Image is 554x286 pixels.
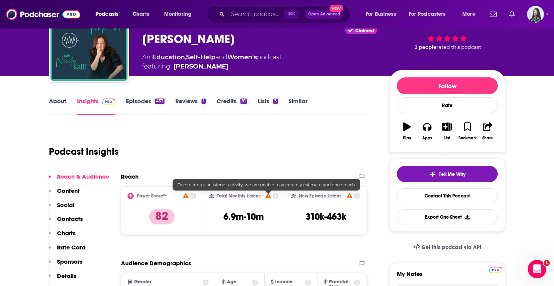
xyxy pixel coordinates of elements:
[439,171,465,177] span: Tell Me Why
[308,12,340,16] span: Open Advanced
[133,9,149,20] span: Charts
[126,97,165,115] a: Episodes453
[149,209,175,224] p: 82
[215,54,227,61] span: and
[217,97,247,115] a: Credits81
[527,6,544,23] img: User Profile
[57,258,82,265] p: Sponsors
[49,229,76,244] button: Charts
[366,9,396,20] span: For Business
[152,54,185,61] a: Education
[227,279,237,284] span: Age
[128,8,154,20] a: Charts
[457,8,485,20] button: open menu
[528,260,546,278] iframe: Intercom live chat
[223,211,264,222] h3: 6.9m-10m
[50,4,128,81] img: This Is Woman's Work with Nicole Kalil
[407,238,487,257] a: Get this podcast via API
[329,5,343,12] span: New
[544,260,550,266] span: 1
[173,62,228,71] a: Nicole Kalil
[462,9,475,20] span: More
[142,53,282,71] div: An podcast
[397,270,498,284] label: My Notes
[175,97,205,115] a: Reviews1
[6,7,80,22] img: Podchaser - Follow, Share and Rate Podcasts
[489,266,502,273] a: Pro website
[299,193,341,199] h2: New Episode Listens
[437,117,457,145] button: List
[397,188,498,203] a: Contact This Podcast
[355,29,374,33] span: Claimed
[306,211,346,222] h3: 310k-463k
[275,279,293,284] span: Income
[57,229,76,237] p: Charts
[403,136,411,140] div: Play
[527,6,544,23] span: Logged in as brookefortierpr
[57,187,80,194] p: Content
[77,97,115,115] a: InsightsPodchaser Pro
[397,166,498,182] button: tell me why sparkleTell Me Why
[173,179,360,191] div: Due to irregular listener activity, we are unable to accurately estimate audience reach.
[102,99,115,105] img: Podchaser Pro
[482,136,493,140] div: Share
[186,54,215,61] a: Self-Help
[49,187,80,201] button: Content
[458,136,477,140] div: Bookmark
[121,259,191,267] h2: Audience Demographics
[142,62,282,71] span: featuring
[49,215,83,229] button: Contacts
[134,279,151,284] span: Gender
[489,267,502,273] img: Podchaser Pro
[284,9,299,19] span: ⌘ K
[527,6,544,23] button: Show profile menu
[289,97,307,115] a: Similar
[444,136,450,140] div: List
[57,272,76,279] p: Details
[478,117,498,145] button: Share
[96,9,118,20] span: Podcasts
[227,54,257,61] a: Women's
[49,146,119,157] h1: Podcast Insights
[217,193,260,199] h2: Total Monthly Listens
[137,193,167,199] h2: Power Score™
[164,9,191,20] span: Monitoring
[90,8,128,20] button: open menu
[487,8,500,21] a: Show notifications dropdown
[214,5,358,23] div: Search podcasts, credits, & more...
[121,173,139,180] h2: Reach
[49,97,66,115] a: About
[421,244,481,251] span: Get this podcast via API
[273,99,278,104] div: 3
[397,209,498,224] button: Export One-Sheet
[57,244,86,251] p: Rate Card
[49,258,82,272] button: Sponsors
[422,136,432,140] div: Apps
[57,201,74,209] p: Social
[397,97,498,113] div: Rate
[49,244,86,258] button: Rate Card
[397,117,417,145] button: Play
[57,215,83,222] p: Contacts
[228,8,284,20] input: Search podcasts, credits, & more...
[457,117,477,145] button: Bookmark
[201,99,205,104] div: 1
[305,10,344,19] button: Open AdvancedNew
[57,173,109,180] p: Reach & Audience
[185,54,186,61] span: ,
[49,201,74,216] button: Social
[436,44,481,50] span: rated this podcast
[360,8,406,20] button: open menu
[240,99,247,104] div: 81
[397,77,498,94] button: Follow
[506,8,518,21] a: Show notifications dropdown
[409,9,446,20] span: For Podcasters
[404,8,457,20] button: open menu
[430,171,436,177] img: tell me why sparkle
[258,97,278,115] a: Lists3
[389,9,505,57] div: 2 peoplerated this podcast
[417,117,437,145] button: Apps
[415,44,436,50] span: 2 people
